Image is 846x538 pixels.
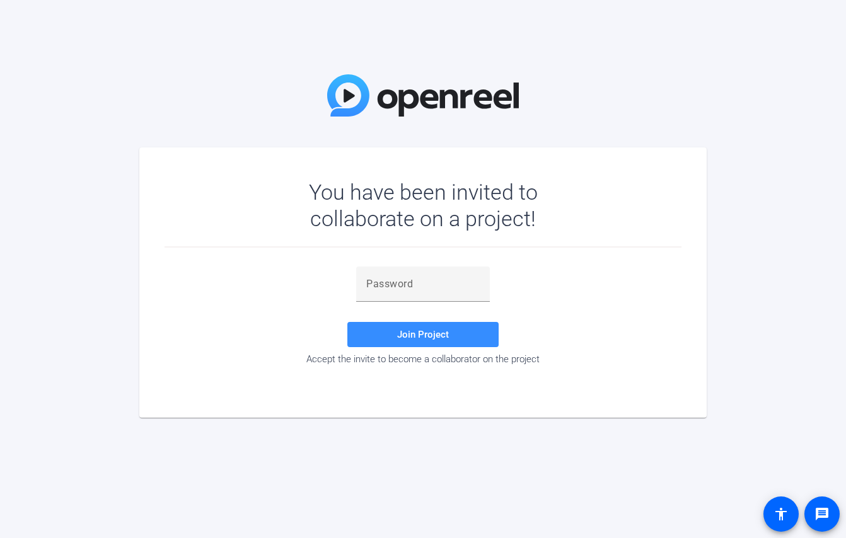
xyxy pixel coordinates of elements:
[814,507,830,522] mat-icon: message
[327,74,519,117] img: OpenReel Logo
[397,329,449,340] span: Join Project
[272,179,574,232] div: You have been invited to collaborate on a project!
[774,507,789,522] mat-icon: accessibility
[366,277,480,292] input: Password
[165,353,681,365] div: Accept the invite to become a collaborator on the project
[347,322,499,347] button: Join Project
